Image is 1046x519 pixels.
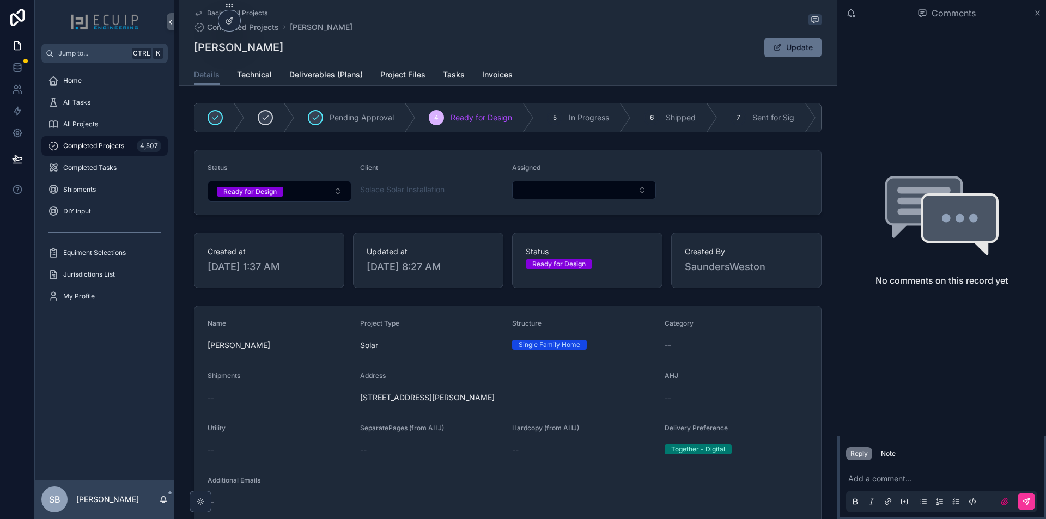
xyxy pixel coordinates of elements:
span: Project Files [380,69,425,80]
a: Tasks [443,65,465,87]
span: Equiment Selections [63,248,126,257]
span: Utility [208,424,226,432]
a: Completed Projects4,507 [41,136,168,156]
span: Shipped [666,112,696,123]
span: Details [194,69,220,80]
a: Jurisdictions List [41,265,168,284]
div: Ready for Design [223,187,277,197]
span: Assigned [512,163,540,172]
span: 5 [553,113,557,122]
div: Note [881,449,896,458]
div: Ready for Design [532,259,586,269]
span: All Projects [63,120,98,129]
span: Delivery Preference [665,424,728,432]
a: DIY Input [41,202,168,221]
a: Details [194,65,220,86]
span: [STREET_ADDRESS][PERSON_NAME] [360,392,656,403]
a: All Projects [41,114,168,134]
span: Jurisdictions List [63,270,115,279]
span: Completed Projects [63,142,124,150]
span: Jump to... [58,49,127,58]
span: -- [360,444,367,455]
a: Deliverables (Plans) [289,65,363,87]
span: Pending Approval [330,112,394,123]
span: Sent for Sig [752,112,794,123]
span: Tasks [443,69,465,80]
a: My Profile [41,286,168,306]
h2: No comments on this record yet [875,274,1008,287]
span: Deliverables (Plans) [289,69,363,80]
span: Project Type [360,319,399,327]
span: Shipments [63,185,96,194]
span: Ctrl [132,48,151,59]
div: scrollable content [35,63,174,320]
button: Select Button [512,181,656,199]
span: [DATE] 8:27 AM [367,259,490,274]
a: Invoices [482,65,513,87]
span: In Progress [569,112,609,123]
a: [PERSON_NAME] [290,22,352,33]
span: -- [665,392,671,403]
a: Completed Tasks [41,158,168,178]
a: Equiment Selections [41,243,168,262]
div: 4,507 [137,139,161,152]
h1: [PERSON_NAME] [194,40,283,55]
span: Solar [360,340,378,351]
span: Completed Tasks [63,163,117,172]
span: Additional Emails [208,476,260,484]
span: -- [665,340,671,351]
span: Updated at [367,246,490,257]
a: Project Files [380,65,425,87]
span: All Tasks [63,98,90,107]
span: Invoices [482,69,513,80]
span: Ready for Design [451,112,512,123]
a: Completed Projects [194,22,279,33]
span: -- [512,444,519,455]
span: DIY Input [63,207,91,216]
span: Comments [932,7,976,20]
span: Created at [208,246,331,257]
a: Solace Solar Installation [360,184,445,195]
span: 6 [650,113,654,122]
a: Technical [237,65,272,87]
span: Back to All Projects [207,9,267,17]
span: K [154,49,162,58]
button: Jump to...CtrlK [41,44,168,63]
span: 4 [434,113,439,122]
span: Home [63,76,82,85]
span: Structure [512,319,542,327]
span: SeparatePages (from AHJ) [360,424,444,432]
span: AHJ [665,371,678,380]
span: SB [49,493,60,506]
span: Created By [685,246,808,257]
span: Address [360,371,386,380]
span: Status [526,246,649,257]
span: Completed Projects [207,22,279,33]
span: Status [208,163,227,172]
button: Note [877,447,900,460]
span: -- [208,444,214,455]
span: My Profile [63,292,95,301]
span: Category [665,319,694,327]
a: All Tasks [41,93,168,112]
button: Update [764,38,822,57]
span: -- [208,392,214,403]
span: [DATE] 1:37 AM [208,259,331,274]
p: [PERSON_NAME] [76,494,139,505]
div: Together - Digital [671,444,725,454]
div: Single Family Home [519,340,580,350]
span: Hardcopy (from AHJ) [512,424,579,432]
span: SaundersWeston [685,259,808,274]
button: Reply [846,447,872,460]
span: Technical [237,69,272,80]
a: Back to All Projects [194,9,267,17]
img: App logo [70,13,139,30]
span: [PERSON_NAME] [208,340,351,351]
span: Name [208,319,226,327]
a: Home [41,71,168,90]
span: Shipments [208,371,240,380]
a: Shipments [41,180,168,199]
button: Select Button [208,181,351,202]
